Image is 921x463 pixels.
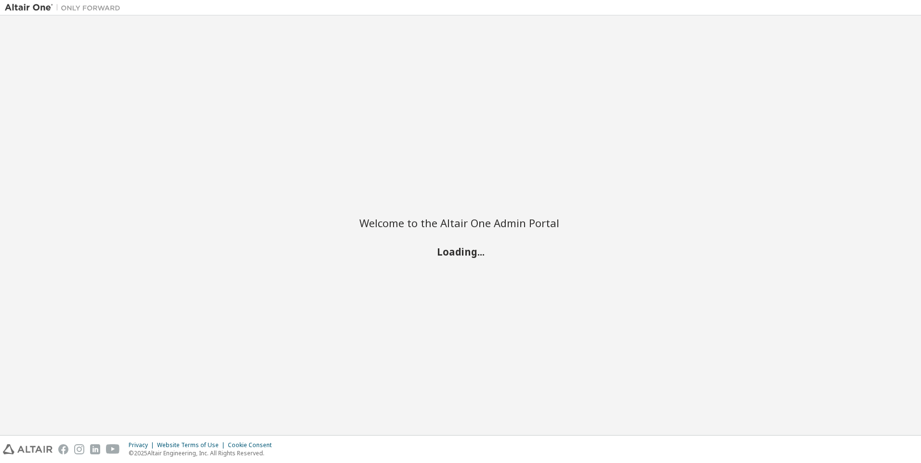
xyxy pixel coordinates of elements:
[157,441,228,449] div: Website Terms of Use
[106,444,120,454] img: youtube.svg
[228,441,277,449] div: Cookie Consent
[3,444,53,454] img: altair_logo.svg
[74,444,84,454] img: instagram.svg
[90,444,100,454] img: linkedin.svg
[5,3,125,13] img: Altair One
[359,216,562,230] h2: Welcome to the Altair One Admin Portal
[359,245,562,258] h2: Loading...
[129,441,157,449] div: Privacy
[58,444,68,454] img: facebook.svg
[129,449,277,457] p: © 2025 Altair Engineering, Inc. All Rights Reserved.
